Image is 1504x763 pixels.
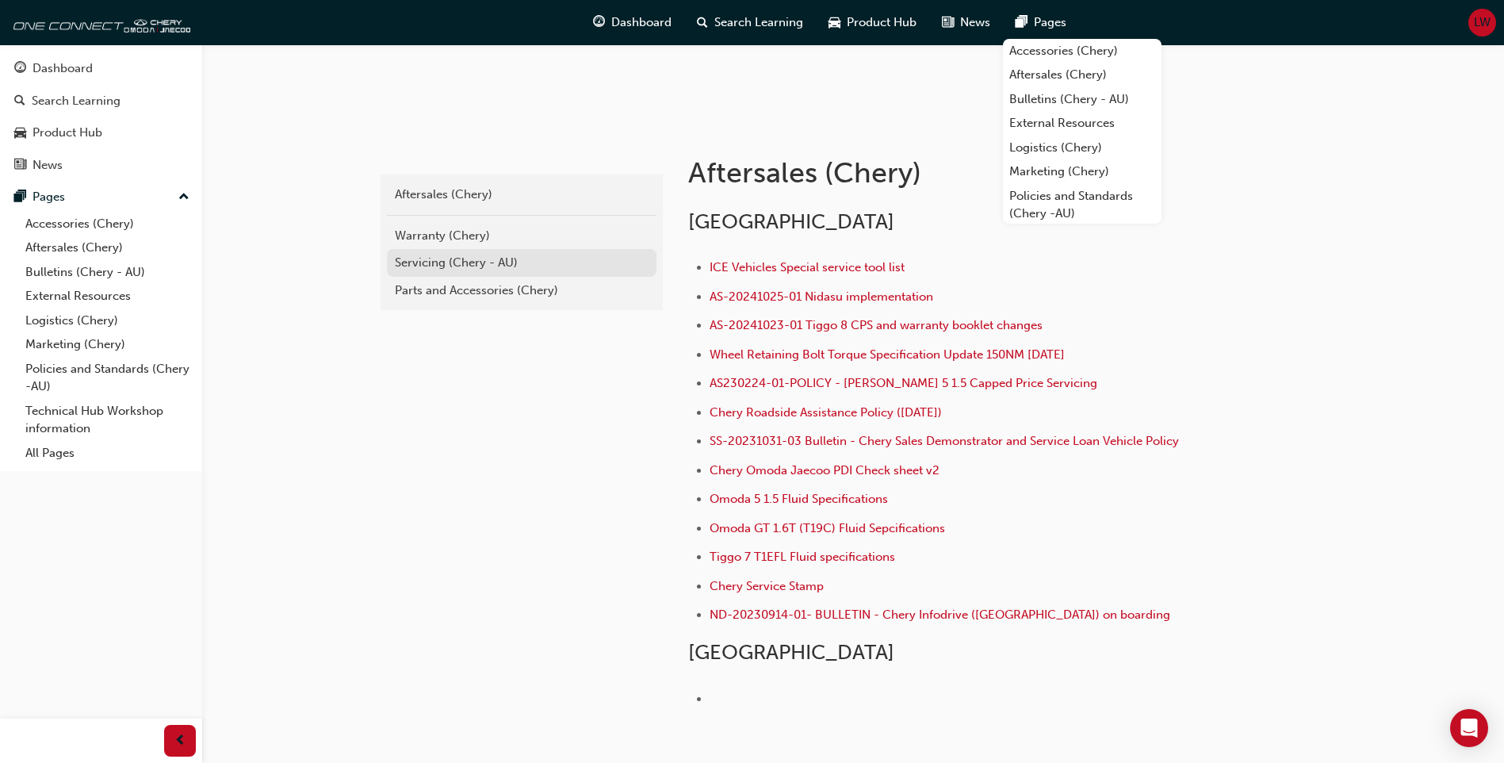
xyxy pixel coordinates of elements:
span: pages-icon [1016,13,1028,33]
a: News [6,151,196,180]
a: Logistics (Chery) [19,309,196,333]
span: guage-icon [14,62,26,76]
a: Dashboard [6,54,196,83]
a: Technical Hub Workshop information [19,399,196,441]
div: Search Learning [32,92,121,110]
a: Chery Omoda Jaecoo PDI Check sheet v2 [710,463,940,477]
div: News [33,156,63,174]
span: Search Learning [714,13,803,32]
a: Bulletins (Chery - AU) [1003,87,1161,112]
a: Bulletins (Chery - AU) [19,260,196,285]
a: Policies and Standards (Chery -AU) [19,357,196,399]
span: LW [1474,13,1491,32]
a: Omoda 5 1.5 Fluid Specifications [710,492,888,506]
a: car-iconProduct Hub [816,6,929,39]
div: Parts and Accessories (Chery) [395,282,649,300]
span: [GEOGRAPHIC_DATA] [688,209,894,234]
a: Chery Roadside Assistance Policy ([DATE]) [710,405,942,420]
a: Accessories (Chery) [19,212,196,236]
a: Aftersales (Chery) [19,236,196,260]
div: Warranty (Chery) [395,227,649,245]
a: AS-20241025-01 Nidasu implementation [710,289,933,304]
a: Search Learning [6,86,196,116]
span: guage-icon [593,13,605,33]
a: Parts and Accessories (Chery) [387,277,656,305]
h1: Aftersales (Chery) [688,155,1208,190]
a: SS-20231031-03 Bulletin - Chery Sales Demonstrator and Service Loan Vehicle Policy [710,434,1179,448]
a: Servicing (Chery - AU) [387,249,656,277]
button: LW [1468,9,1496,36]
span: Pages [1034,13,1066,32]
a: ICE Vehicles Special service tool list [710,260,905,274]
a: pages-iconPages [1003,6,1079,39]
span: car-icon [829,13,840,33]
a: Omoda GT 1.6T (T19C) Fluid Sepcifications [710,521,945,535]
div: Aftersales (Chery) [395,186,649,204]
span: search-icon [14,94,25,109]
a: Marketing (Chery) [1003,159,1161,184]
a: ND-20230914-01- BULLETIN - Chery Infodrive ([GEOGRAPHIC_DATA]) on boarding [710,608,1170,622]
span: prev-icon [174,731,186,751]
a: Chery Service Stamp [710,579,824,593]
a: Accessories (Chery) [1003,39,1161,63]
a: All Pages [19,441,196,466]
a: AS230224-01-POLICY - [PERSON_NAME] 5 1.5 Capped Price Servicing [710,376,1097,390]
div: Open Intercom Messenger [1450,709,1488,747]
span: Product Hub [847,13,917,32]
button: Pages [6,182,196,212]
span: News [960,13,990,32]
span: search-icon [697,13,708,33]
span: news-icon [942,13,954,33]
div: Product Hub [33,124,102,142]
a: search-iconSearch Learning [684,6,816,39]
a: External Resources [1003,111,1161,136]
a: Warranty (Chery) [387,222,656,250]
a: Aftersales (Chery) [1003,63,1161,87]
span: pages-icon [14,190,26,205]
span: car-icon [14,126,26,140]
a: Wheel Retaining Bolt Torque Specification Update 150NM [DATE] [710,347,1065,362]
span: news-icon [14,159,26,173]
img: oneconnect [8,6,190,38]
div: Pages [33,188,65,206]
span: up-icon [178,187,189,208]
a: Aftersales (Chery) [387,181,656,209]
a: guage-iconDashboard [580,6,684,39]
div: Dashboard [33,59,93,78]
a: Policies and Standards (Chery -AU) [1003,184,1161,226]
div: Servicing (Chery - AU) [395,254,649,272]
a: Logistics (Chery) [1003,136,1161,160]
a: AS-20241023-01 Tiggo 8 CPS and warranty booklet changes [710,318,1043,332]
a: Product Hub [6,118,196,148]
a: Tiggo 7 T1EFL Fluid specifications [710,550,895,564]
a: Marketing (Chery) [19,332,196,357]
span: [GEOGRAPHIC_DATA] [688,640,894,665]
a: news-iconNews [929,6,1003,39]
button: DashboardSearch LearningProduct HubNews [6,51,196,182]
a: External Resources [19,284,196,309]
span: Dashboard [611,13,672,32]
